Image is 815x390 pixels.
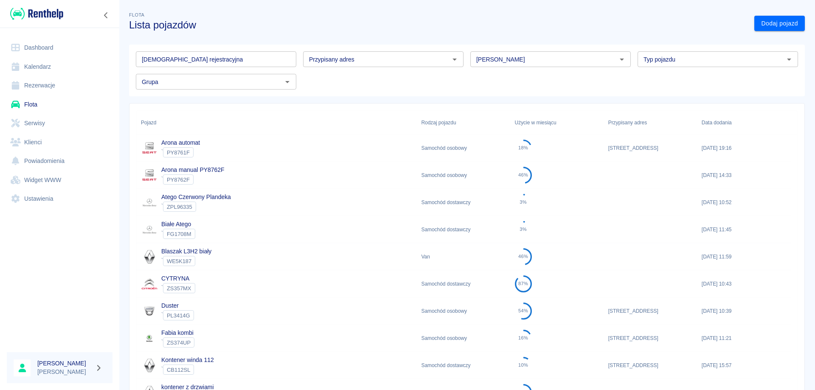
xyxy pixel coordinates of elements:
div: Samochód dostawczy [417,216,510,243]
a: Białe Atego [161,221,191,227]
a: Dodaj pojazd [754,16,805,31]
a: CYTRYNA [161,275,189,282]
div: 46% [518,254,528,259]
div: ` [161,310,194,320]
img: Image [141,303,158,320]
div: ` [161,256,211,266]
a: Dashboard [7,38,112,57]
div: Samochód dostawczy [417,352,510,379]
div: ` [161,229,195,239]
a: Duster [161,302,179,309]
span: ZS357MX [163,285,195,292]
a: Atego Czerwony Plandeka [161,194,231,200]
div: ` [161,202,231,212]
div: ` [161,174,224,185]
div: 3% [520,199,527,205]
div: Samochód osobowy [417,297,510,325]
a: Klienci [7,133,112,152]
div: 10% [518,362,528,368]
img: Image [141,275,158,292]
img: Image [141,330,158,347]
h3: Lista pojazdów [129,19,748,31]
a: Arona automat [161,139,200,146]
div: Użycie w miesiącu [511,111,604,135]
a: Flota [7,95,112,114]
div: [STREET_ADDRESS] [604,352,697,379]
span: PY8761F [163,149,193,156]
div: 3% [520,227,527,232]
a: Blaszak L3H2 biały [161,248,211,255]
button: Otwórz [449,53,461,65]
div: ` [161,365,214,375]
button: Otwórz [281,76,293,88]
div: 87% [518,281,528,286]
div: [DATE] 10:39 [697,297,791,325]
span: Flota [129,12,144,17]
span: PY8762F [163,177,193,183]
div: Przypisany adres [608,111,647,135]
span: CB112SL [163,367,194,373]
div: Data dodania [702,111,732,135]
div: Rodzaj pojazdu [421,111,456,135]
span: FG1708M [163,231,195,237]
a: Powiadomienia [7,152,112,171]
div: ` [161,283,195,293]
div: [DATE] 11:21 [697,325,791,352]
img: Image [141,248,158,265]
div: Samochód dostawczy [417,270,510,297]
div: ` [161,337,194,348]
span: ZS374UP [163,339,194,346]
div: [DATE] 11:45 [697,216,791,243]
img: Renthelp logo [10,7,63,21]
a: Widget WWW [7,171,112,190]
div: [DATE] 14:33 [697,162,791,189]
button: Zwiń nawigację [100,10,112,21]
img: Image [141,357,158,374]
div: Samochód dostawczy [417,189,510,216]
a: Fabia kombi [161,329,194,336]
div: ` [161,147,200,157]
img: Image [141,221,158,238]
div: [DATE] 15:57 [697,352,791,379]
div: Pojazd [141,111,156,135]
div: [STREET_ADDRESS] [604,325,697,352]
div: [STREET_ADDRESS] [604,297,697,325]
img: Image [141,194,158,211]
img: Image [141,140,158,157]
div: [DATE] 10:43 [697,270,791,297]
div: Van [417,243,510,270]
a: Renthelp logo [7,7,63,21]
span: PL3414G [163,312,194,319]
div: Rodzaj pojazdu [417,111,510,135]
div: 46% [518,172,528,178]
div: [DATE] 10:52 [697,189,791,216]
p: [PERSON_NAME] [37,368,92,376]
a: Kalendarz [7,57,112,76]
div: Samochód osobowy [417,325,510,352]
div: Użycie w miesiącu [515,111,556,135]
div: 54% [518,308,528,314]
div: 18% [518,145,528,151]
div: Przypisany adres [604,111,697,135]
a: Serwisy [7,114,112,133]
h6: [PERSON_NAME] [37,359,92,368]
img: Image [141,167,158,184]
div: [DATE] 19:16 [697,135,791,162]
div: Samochód osobowy [417,162,510,189]
a: Arona manual PY8762F [161,166,224,173]
a: Kontener winda 112 [161,356,214,363]
a: Rezerwacje [7,76,112,95]
div: [STREET_ADDRESS] [604,135,697,162]
span: WE5K187 [163,258,195,264]
a: Ustawienia [7,189,112,208]
div: Data dodania [697,111,791,135]
button: Otwórz [783,53,795,65]
div: 16% [518,335,528,341]
div: Samochód osobowy [417,135,510,162]
button: Otwórz [616,53,628,65]
div: Pojazd [137,111,417,135]
div: [DATE] 11:59 [697,243,791,270]
span: ZPL96335 [163,204,196,210]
